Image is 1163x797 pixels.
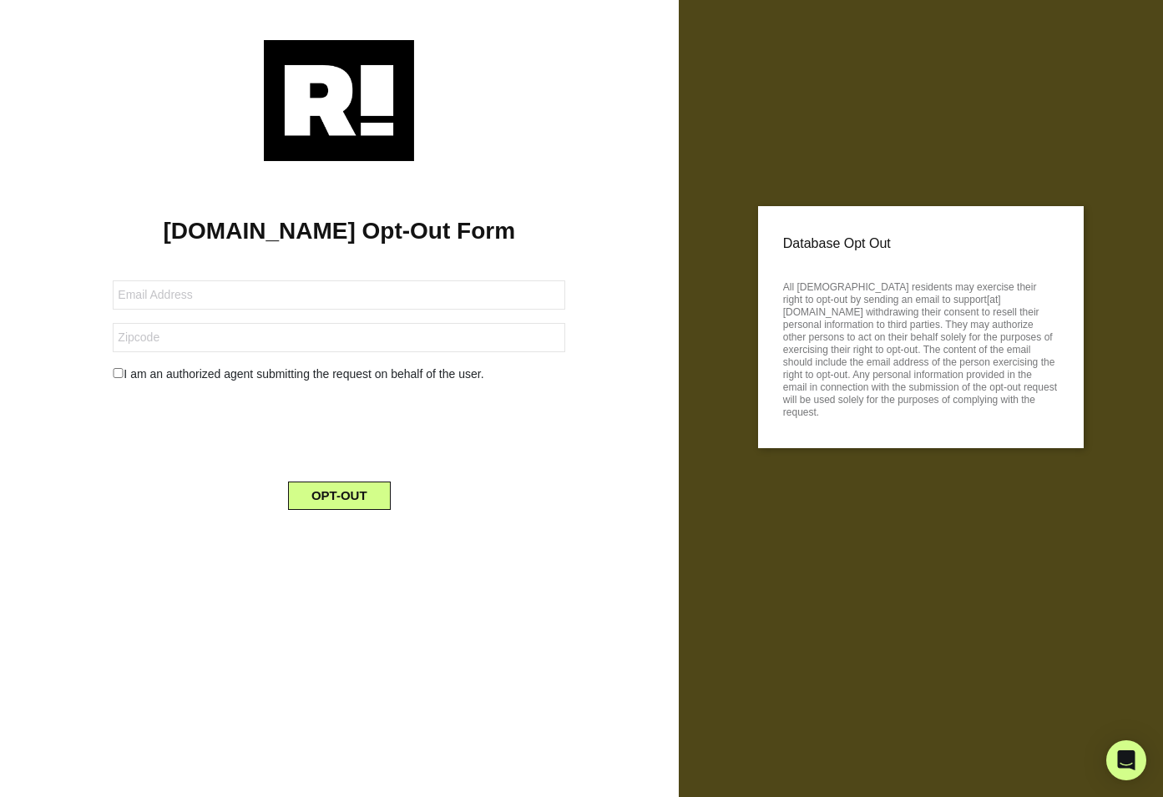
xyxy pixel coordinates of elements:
img: Retention.com [264,40,414,161]
p: All [DEMOGRAPHIC_DATA] residents may exercise their right to opt-out by sending an email to suppo... [783,276,1059,419]
iframe: reCAPTCHA [212,396,466,462]
input: Email Address [113,280,565,310]
button: OPT-OUT [288,482,391,510]
h1: [DOMAIN_NAME] Opt-Out Form [25,217,654,245]
p: Database Opt Out [783,231,1059,256]
div: Open Intercom Messenger [1106,740,1146,780]
input: Zipcode [113,323,565,352]
div: I am an authorized agent submitting the request on behalf of the user. [100,366,578,383]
